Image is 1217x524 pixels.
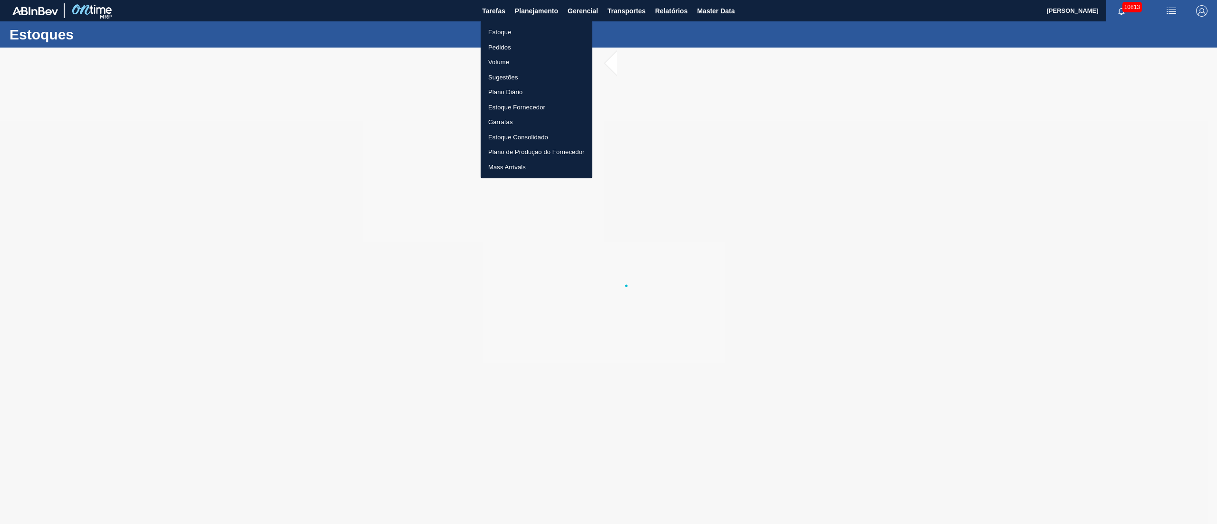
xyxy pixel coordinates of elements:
[481,40,592,55] a: Pedidos
[481,85,592,100] a: Plano Diário
[481,55,592,70] a: Volume
[481,25,592,40] a: Estoque
[481,145,592,160] a: Plano de Produção do Fornecedor
[481,115,592,130] a: Garrafas
[481,100,592,115] a: Estoque Fornecedor
[481,130,592,145] a: Estoque Consolidado
[481,160,592,175] a: Mass Arrivals
[481,70,592,85] a: Sugestões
